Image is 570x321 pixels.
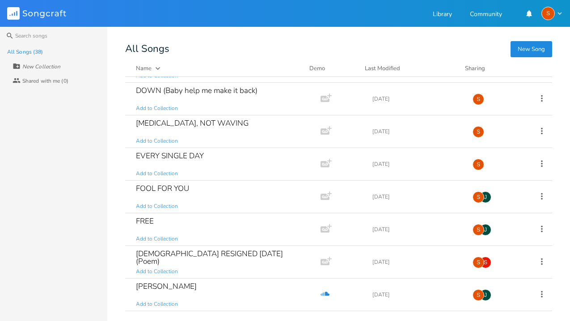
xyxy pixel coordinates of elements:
[136,300,178,308] span: Add to Collection
[473,159,484,170] div: Spike Lancaster + Ernie Whalley
[372,194,462,199] div: [DATE]
[136,64,152,72] div: Name
[22,64,60,69] div: New Collection
[465,64,519,73] div: Sharing
[7,49,43,55] div: All Songs (38)
[473,93,484,105] div: Spike Lancaster + Ernie Whalley
[365,64,400,72] div: Last Modified
[136,170,178,177] span: Add to Collection
[125,45,552,53] div: All Songs
[433,11,452,19] a: Library
[365,64,454,73] button: Last Modified
[136,283,197,290] div: [PERSON_NAME]
[309,64,354,73] div: Demo
[22,78,68,84] div: Shared with me (0)
[541,7,555,20] div: Spike Lancaster + Ernie Whalley
[372,227,462,232] div: [DATE]
[372,292,462,297] div: [DATE]
[372,129,462,134] div: [DATE]
[511,41,552,57] button: New Song
[136,235,178,243] span: Add to Collection
[541,7,563,20] button: S
[136,105,178,112] span: Add to Collection
[473,224,484,236] div: Spike Lancaster + Ernie Whalley
[473,126,484,138] div: Spike Lancaster + Ernie Whalley
[136,185,189,192] div: FOOL FOR YOU
[136,64,299,73] button: Name
[136,137,178,145] span: Add to Collection
[136,152,204,160] div: EVERY SINGLE DAY
[136,250,306,265] div: [DEMOGRAPHIC_DATA] RESIGNED [DATE] (Poem)
[473,289,484,301] div: Spike Lancaster + Ernie Whalley
[136,119,249,127] div: [MEDICAL_DATA], NOT WAVING
[372,161,462,167] div: [DATE]
[136,268,178,275] span: Add to Collection
[473,191,484,203] div: Spike Lancaster + Ernie Whalley
[470,11,502,19] a: Community
[372,96,462,101] div: [DATE]
[480,257,491,268] div: Spike Lancaster
[136,217,154,225] div: FREE
[372,259,462,265] div: [DATE]
[136,87,258,94] div: DOWN (Baby help me make it back)
[480,289,491,301] div: Joe O
[473,257,484,268] div: Spike Lancaster + Ernie Whalley
[136,203,178,210] span: Add to Collection
[480,224,491,236] div: Joe O
[480,191,491,203] div: Joe O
